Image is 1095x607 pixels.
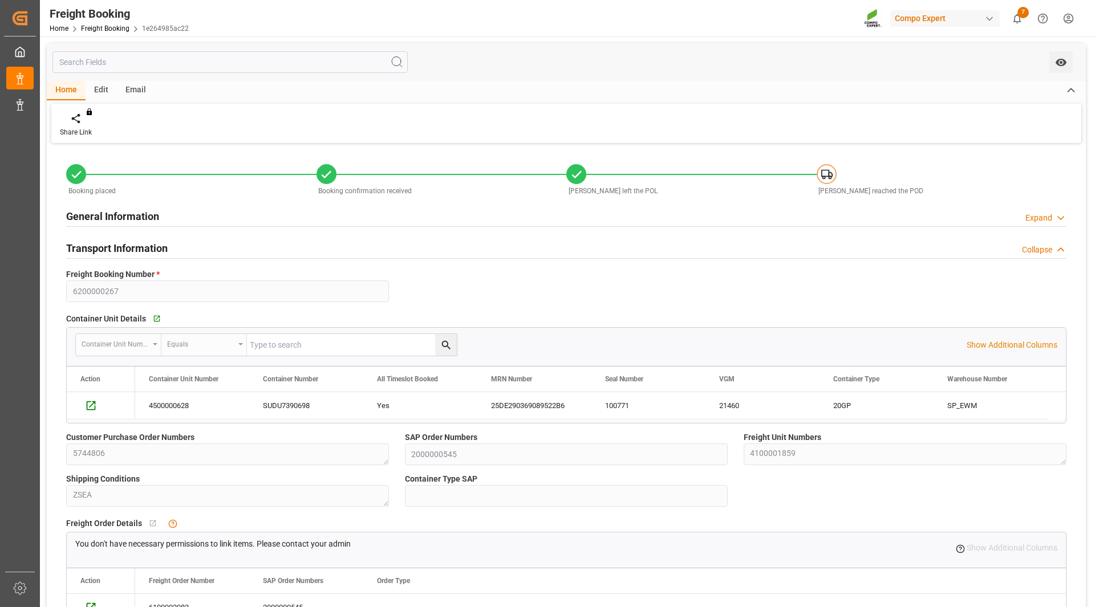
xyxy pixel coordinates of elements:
span: VGM [719,375,735,383]
span: [PERSON_NAME] reached the POD [818,187,923,195]
div: Press SPACE to select this row. [135,392,1048,419]
span: Freight Order Details [66,518,142,529]
div: SP_EWM [934,392,1048,419]
a: Freight Booking [81,25,129,32]
div: 25DE290369089522B6 [477,392,591,419]
span: Container Number [263,375,318,383]
input: Type to search [247,334,457,356]
a: Home [50,25,68,32]
span: SAP Order Numbers [263,577,323,585]
span: Container Type SAP [405,473,477,485]
div: Email [117,81,155,100]
textarea: 4100001859 [744,443,1066,465]
button: open menu [76,334,161,356]
span: [PERSON_NAME] left the POL [569,187,658,195]
h2: General Information [66,209,159,224]
div: Edit [86,81,117,100]
div: Press SPACE to select this row. [67,392,135,419]
div: Yes [377,393,464,419]
img: Screenshot%202023-09-29%20at%2010.02.21.png_1712312052.png [864,9,882,28]
div: 20GP [833,393,920,419]
button: open menu [161,334,247,356]
button: Help Center [1030,6,1056,31]
textarea: 5744806 [66,443,389,465]
div: Compo Expert [890,10,1000,27]
div: Container Unit Number [82,336,149,349]
span: Container Unit Number [149,375,218,383]
div: 100771 [591,392,705,419]
span: Warehouse Number [947,375,1007,383]
p: Show Additional Columns [967,339,1057,351]
div: Home [47,81,86,100]
div: 21460 [705,392,820,419]
button: open menu [1049,51,1073,73]
span: Order Type [377,577,410,585]
div: Equals [167,336,234,349]
span: Shipping Conditions [66,473,140,485]
span: All Timeslot Booked [377,375,438,383]
button: Compo Expert [890,7,1004,29]
div: 4500000628 [135,392,249,419]
span: SAP Order Numbers [405,431,477,443]
div: Expand [1025,212,1052,224]
div: Freight Booking [50,5,189,22]
input: Search Fields [52,51,408,73]
span: Freight Order Number [149,577,214,585]
span: Booking confirmation received [318,187,412,195]
span: Container Unit Details [66,313,146,325]
div: Action [80,375,100,383]
span: Freight Booking Number [66,268,160,280]
textarea: ZSEA [66,485,389,507]
button: show 7 new notifications [1004,6,1030,31]
button: search button [435,334,457,356]
div: Action [80,577,100,585]
span: Booking placed [68,187,116,195]
h2: Transport Information [66,241,168,256]
div: Collapse [1022,244,1052,256]
span: Container Type [833,375,879,383]
span: Freight Unit Numbers [744,431,821,443]
p: You don't have necessary permissions to link items. Please contact your admin [75,538,351,550]
div: SUDU7390698 [249,392,363,419]
span: Customer Purchase Order Numbers [66,431,194,443]
span: 7 [1017,7,1029,18]
span: Seal Number [605,375,643,383]
span: MRN Number [491,375,532,383]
